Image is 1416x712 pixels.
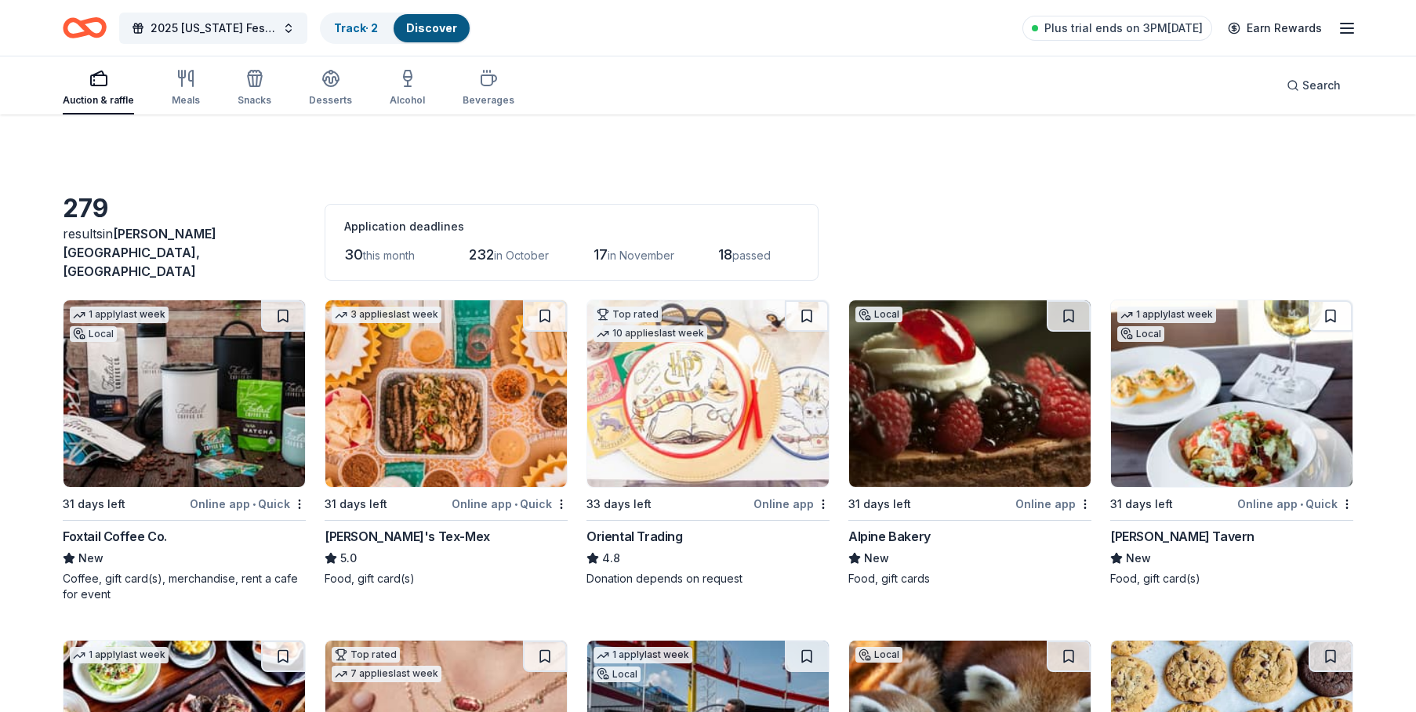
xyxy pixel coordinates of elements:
div: 1 apply last week [70,307,169,323]
a: Image for Foxtail Coffee Co.1 applylast weekLocal31 days leftOnline app•QuickFoxtail Coffee Co.Ne... [63,300,306,602]
span: Plus trial ends on 3PM[DATE] [1044,19,1203,38]
span: • [1300,498,1303,510]
div: Alcohol [390,94,425,107]
div: Top rated [594,307,662,322]
button: Search [1274,70,1353,101]
span: in November [608,249,674,262]
span: 232 [469,246,494,263]
a: Image for Marlow's Tavern1 applylast weekLocal31 days leftOnline app•Quick[PERSON_NAME] TavernNew... [1110,300,1353,587]
span: 5.0 [340,549,357,568]
div: Food, gift cards [848,571,1091,587]
div: 279 [63,193,306,224]
span: 4.8 [602,549,620,568]
div: Meals [172,94,200,107]
div: 7 applies last week [332,666,441,682]
div: Local [855,647,902,663]
img: Image for Alpine Bakery [849,300,1091,487]
div: 31 days left [63,495,125,514]
div: Local [1117,326,1164,342]
div: results [63,224,306,281]
button: Auction & raffle [63,63,134,114]
button: 2025 [US_STATE] Festival of Trees [119,13,307,44]
div: Online app [753,494,830,514]
div: Online app [1015,494,1091,514]
a: Discover [406,21,457,35]
span: in October [494,249,549,262]
button: Meals [172,63,200,114]
a: Image for Chuy's Tex-Mex3 applieslast week31 days leftOnline app•Quick[PERSON_NAME]'s Tex-Mex5.0F... [325,300,568,587]
div: Coffee, gift card(s), merchandise, rent a cafe for event [63,571,306,602]
a: Track· 2 [334,21,378,35]
div: 1 apply last week [1117,307,1216,323]
div: Local [855,307,902,322]
div: 1 apply last week [594,647,692,663]
div: 3 applies last week [332,307,441,323]
img: Image for Foxtail Coffee Co. [64,300,305,487]
div: Application deadlines [344,217,799,236]
div: Oriental Trading [586,527,683,546]
button: Desserts [309,63,352,114]
div: 31 days left [325,495,387,514]
span: 18 [718,246,732,263]
div: [PERSON_NAME] Tavern [1110,527,1254,546]
button: Snacks [238,63,271,114]
div: 31 days left [848,495,911,514]
span: passed [732,249,771,262]
button: Alcohol [390,63,425,114]
div: Desserts [309,94,352,107]
div: Food, gift card(s) [325,571,568,587]
div: Local [70,326,117,342]
span: New [78,549,103,568]
div: Donation depends on request [586,571,830,587]
div: Foxtail Coffee Co. [63,527,167,546]
div: 33 days left [586,495,652,514]
div: Online app Quick [190,494,306,514]
div: Snacks [238,94,271,107]
div: Food, gift card(s) [1110,571,1353,587]
a: Image for Oriental TradingTop rated10 applieslast week33 days leftOnline appOriental Trading4.8Do... [586,300,830,587]
a: Image for Alpine BakeryLocal31 days leftOnline appAlpine BakeryNewFood, gift cards [848,300,1091,587]
div: Local [594,667,641,682]
div: Online app Quick [1237,494,1353,514]
span: this month [363,249,415,262]
span: Search [1302,76,1341,95]
div: Beverages [463,94,514,107]
div: Alpine Bakery [848,527,931,546]
span: in [63,226,216,279]
img: Image for Oriental Trading [587,300,829,487]
div: 1 apply last week [70,647,169,663]
span: New [1126,549,1151,568]
span: New [864,549,889,568]
a: Home [63,9,107,46]
a: Plus trial ends on 3PM[DATE] [1022,16,1212,41]
button: Track· 2Discover [320,13,471,44]
div: [PERSON_NAME]'s Tex-Mex [325,527,490,546]
span: • [252,498,256,510]
div: 31 days left [1110,495,1173,514]
span: 17 [594,246,608,263]
span: • [514,498,517,510]
button: Beverages [463,63,514,114]
div: Top rated [332,647,400,663]
span: 2025 [US_STATE] Festival of Trees [151,19,276,38]
img: Image for Chuy's Tex-Mex [325,300,567,487]
div: Auction & raffle [63,94,134,107]
div: Online app Quick [452,494,568,514]
img: Image for Marlow's Tavern [1111,300,1352,487]
div: 10 applies last week [594,325,707,342]
span: 30 [344,246,363,263]
a: Earn Rewards [1218,14,1331,42]
span: [PERSON_NAME][GEOGRAPHIC_DATA], [GEOGRAPHIC_DATA] [63,226,216,279]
